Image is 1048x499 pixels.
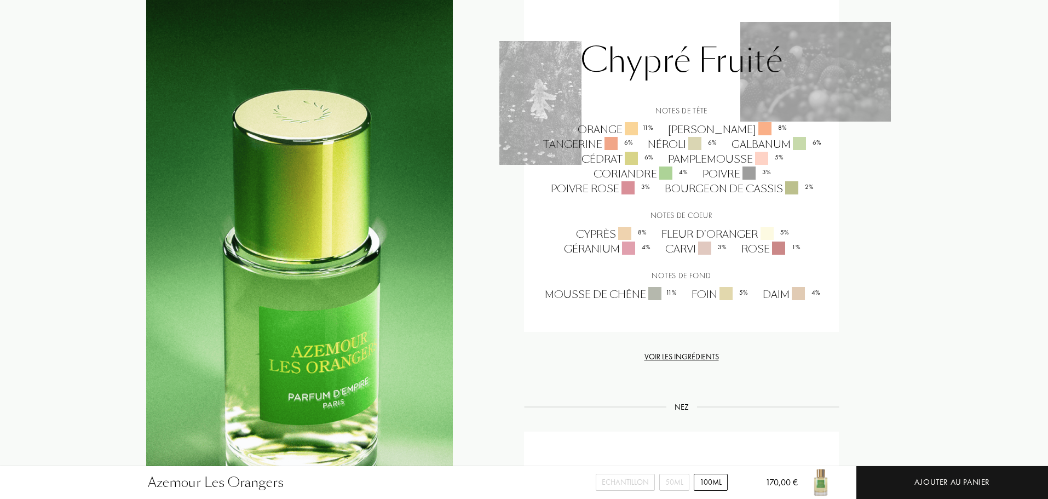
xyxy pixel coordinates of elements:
div: 50mL [659,474,689,491]
div: 6 % [624,137,633,147]
div: Poivre rose [543,181,657,196]
img: XOTFAHYJX8FZZ_2.png [499,41,581,165]
div: Rose [733,242,807,256]
div: 11 % [642,123,653,133]
div: Bourgeon de cassis [657,181,820,196]
div: 2 % [805,182,814,192]
div: 6 % [813,137,821,147]
div: 4 % [679,167,688,177]
div: Poivre [694,167,778,181]
div: 8 % [778,123,787,133]
div: Foin [683,287,755,302]
div: Pamplemousse [660,152,790,167]
div: 3 % [718,242,727,252]
div: Daim [755,287,827,302]
div: Mousse de chêne [537,287,683,302]
div: Chypré Fruité [532,36,831,91]
div: Coriandre [585,167,694,181]
div: 1 % [792,242,801,252]
div: Fleur d'oranger [653,227,796,242]
div: 11 % [666,288,677,297]
div: Ajouter au panier [914,476,990,489]
div: Cyprès [568,227,653,242]
div: Tangerine [535,137,640,152]
div: Notes de fond [532,270,831,282]
div: 170,00 € [751,476,798,499]
img: XOTFAHYJX8FZZ_1.png [740,22,891,122]
div: Notes de tête [532,105,831,117]
div: [PERSON_NAME] [660,122,793,137]
div: Cédrat [573,152,660,167]
div: 8 % [638,227,647,237]
div: Néroli [640,137,723,152]
div: 4 % [642,242,650,252]
div: 4 % [811,288,820,297]
div: 100mL [694,474,728,491]
div: Galbanum [723,137,828,152]
div: Carvi [657,242,733,256]
div: 5 % [780,227,789,237]
div: 3 % [641,182,650,192]
div: Echantillon [596,474,655,491]
div: Azemour Les Orangers [148,473,284,492]
div: 6 % [644,152,653,162]
div: 5 % [739,288,748,297]
div: 3 % [762,167,771,177]
div: Notes de coeur [532,210,831,221]
div: 5 % [775,152,784,162]
div: 6 % [708,137,717,147]
div: Voir les ingrédients [524,351,839,363]
div: Orange [569,122,660,137]
img: Azemour Les Orangers [804,466,837,499]
div: Géranium [556,242,657,256]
